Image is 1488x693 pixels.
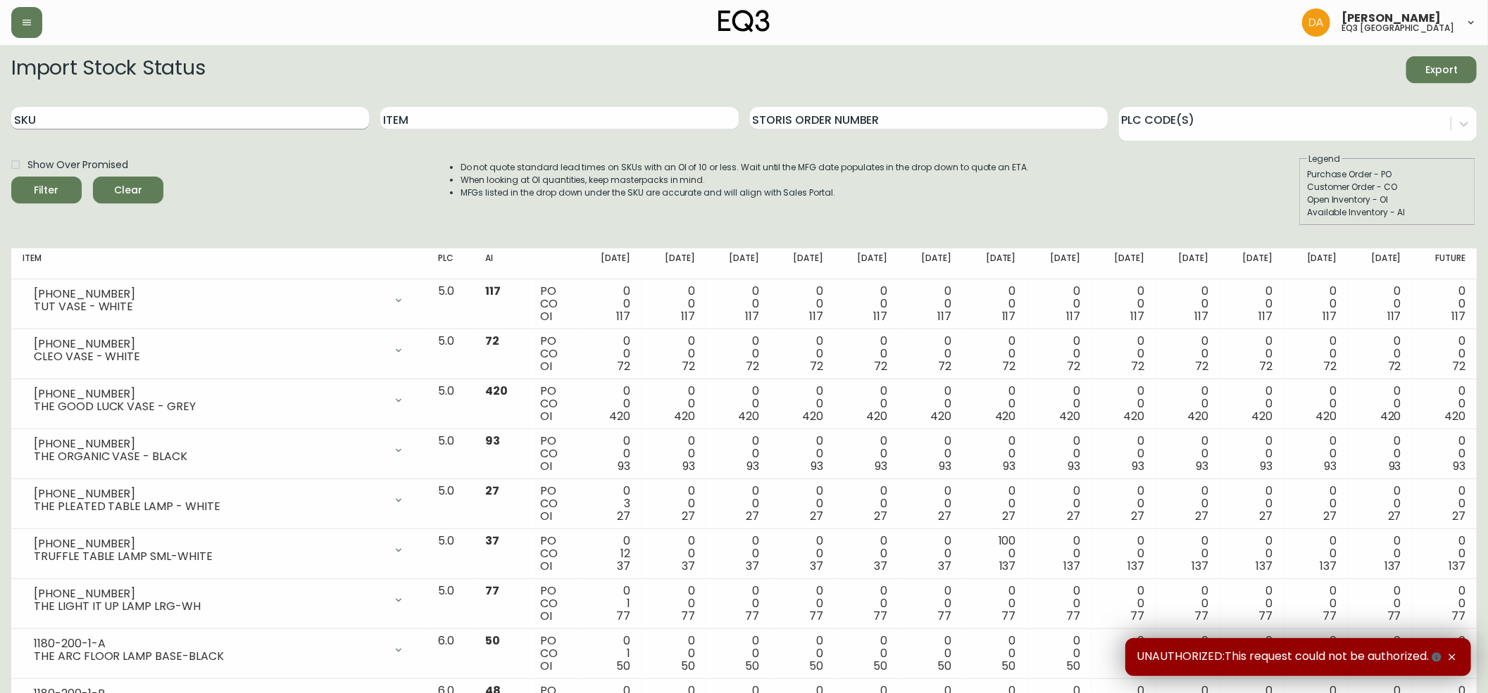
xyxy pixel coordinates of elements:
[910,385,951,423] div: 0 0
[846,385,887,423] div: 0 0
[939,458,952,474] span: 93
[974,535,1015,573] div: 100 0
[427,529,474,579] td: 5.0
[1451,308,1465,324] span: 117
[34,338,384,350] div: [PHONE_NUMBER]
[1360,385,1401,423] div: 0 0
[718,535,759,573] div: 0 0
[999,558,1016,574] span: 137
[1384,558,1401,574] span: 137
[846,335,887,373] div: 0 0
[1123,408,1144,424] span: 420
[1389,458,1401,474] span: 93
[1295,485,1337,523] div: 0 0
[1231,285,1273,323] div: 0 0
[540,308,552,324] span: OI
[939,558,952,574] span: 37
[974,635,1015,673] div: 0 0
[1424,535,1465,573] div: 0 0
[1252,408,1273,424] span: 420
[104,182,152,199] span: Clear
[540,508,552,524] span: OI
[34,450,384,463] div: THE ORGANIC VASE - BLACK
[1167,385,1208,423] div: 0 0
[11,177,82,203] button: Filter
[11,56,205,83] h2: Import Stock Status
[23,635,415,666] div: 1180-200-1-ATHE ARC FLOOR LAMP BASE-BLACK
[618,458,631,474] span: 93
[1452,508,1465,524] span: 27
[1131,508,1144,524] span: 27
[34,650,384,663] div: THE ARC FLOOR LAMP BASE-BLACK
[746,558,759,574] span: 37
[846,585,887,623] div: 0 0
[1130,608,1144,624] span: 77
[1196,458,1208,474] span: 93
[27,158,128,172] span: Show Over Promised
[809,308,823,324] span: 117
[874,508,887,524] span: 27
[681,308,695,324] span: 117
[1295,535,1337,573] div: 0 0
[1231,485,1273,523] div: 0 0
[746,458,759,474] span: 93
[540,408,552,424] span: OI
[1295,385,1337,423] div: 0 0
[23,285,415,316] div: [PHONE_NUMBER]TUT VASE - WHITE
[1103,435,1144,473] div: 0 0
[1103,585,1144,623] div: 0 0
[718,335,759,373] div: 0 0
[1231,635,1273,673] div: 0 0
[874,558,887,574] span: 37
[974,385,1015,423] div: 0 0
[1103,385,1144,423] div: 0 0
[34,400,384,413] div: THE GOOD LUCK VASE - GREY
[427,579,474,629] td: 5.0
[540,585,566,623] div: PO CO
[939,358,952,374] span: 72
[1360,285,1401,323] div: 0 0
[782,285,823,323] div: 0 0
[1360,535,1401,573] div: 0 0
[427,279,474,329] td: 5.0
[899,248,963,279] th: [DATE]
[931,408,952,424] span: 420
[718,635,759,673] div: 0 0
[654,535,695,573] div: 0 0
[1231,335,1273,373] div: 0 0
[34,587,384,600] div: [PHONE_NUMBER]
[1127,558,1144,574] span: 137
[1167,635,1208,673] div: 0 0
[34,637,384,650] div: 1180-200-1-A
[589,485,630,523] div: 0 3
[873,308,887,324] span: 117
[34,438,384,450] div: [PHONE_NUMBER]
[1195,508,1208,524] span: 27
[1360,585,1401,623] div: 0 0
[782,385,823,423] div: 0 0
[1295,435,1337,473] div: 0 0
[674,408,695,424] span: 420
[540,358,552,374] span: OI
[1027,248,1092,279] th: [DATE]
[34,488,384,500] div: [PHONE_NUMBER]
[540,535,566,573] div: PO CO
[1387,308,1401,324] span: 117
[1156,248,1220,279] th: [DATE]
[1418,61,1465,79] span: Export
[1132,458,1144,474] span: 93
[910,485,951,523] div: 0 0
[23,335,415,366] div: [PHONE_NUMBER]CLEO VASE - WHITE
[617,608,631,624] span: 77
[589,585,630,623] div: 0 1
[34,500,384,513] div: THE PLEATED TABLE LAMP - WHITE
[910,435,951,473] div: 0 0
[1103,335,1144,373] div: 0 0
[1039,335,1080,373] div: 0 0
[11,248,427,279] th: Item
[974,335,1015,373] div: 0 0
[23,485,415,516] div: [PHONE_NUMBER]THE PLEATED TABLE LAMP - WHITE
[485,583,499,599] span: 77
[34,300,384,313] div: TUT VASE - WHITE
[1324,508,1337,524] span: 27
